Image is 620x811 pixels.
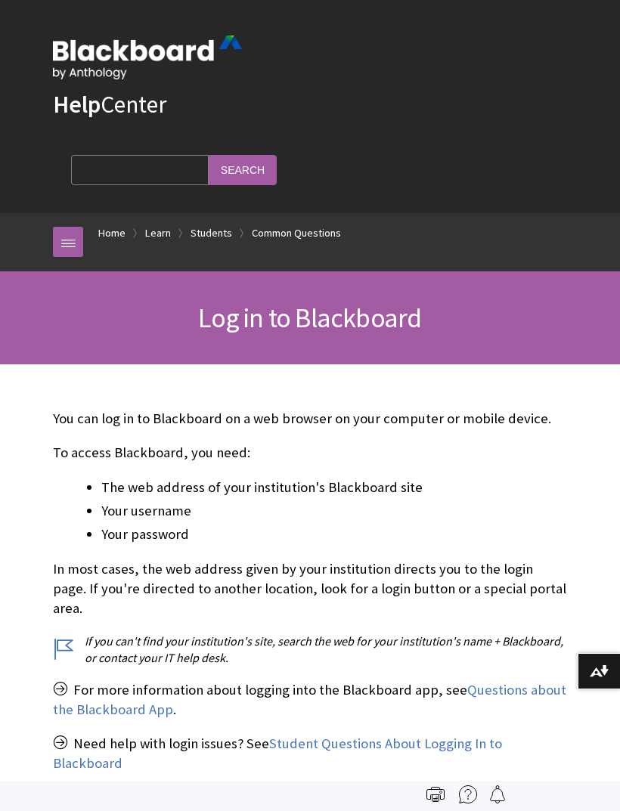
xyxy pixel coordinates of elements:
a: HelpCenter [53,89,166,119]
img: Print [426,785,445,803]
strong: Help [53,89,101,119]
input: Search [209,155,277,184]
li: The web address of your institution's Blackboard site [101,477,567,498]
p: To access Blackboard, you need: [53,443,567,463]
img: Follow this page [488,785,507,803]
p: Need help with login issues? See [53,734,567,773]
img: More help [459,785,477,803]
p: If you can't find your institution's site, search the web for your institution's name + Blackboar... [53,633,567,667]
p: In most cases, the web address given by your institution directs you to the login page. If you're... [53,559,567,619]
li: Your password [101,524,567,545]
span: Log in to Blackboard [198,301,421,335]
a: Common Questions [252,224,341,243]
a: Learn [145,224,171,243]
p: For more information about logging into the Blackboard app, see . [53,680,567,720]
a: Home [98,224,126,243]
p: You can log in to Blackboard on a web browser on your computer or mobile device. [53,409,567,429]
img: Blackboard by Anthology [53,36,242,79]
span: Student Questions About Logging In to Blackboard [53,735,502,772]
li: Your username [101,500,567,522]
a: Questions about the Blackboard App [53,681,566,719]
a: Students [191,224,232,243]
a: Student Questions About Logging In to Blackboard [53,735,502,772]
